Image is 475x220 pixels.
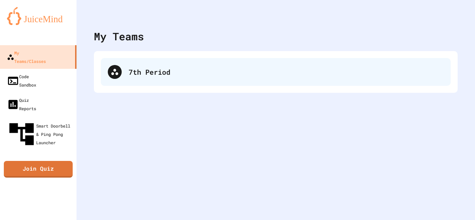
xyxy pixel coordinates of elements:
div: Code Sandbox [7,72,36,89]
div: Quiz Reports [7,96,36,113]
a: Join Quiz [4,161,73,178]
div: Smart Doorbell & Ping Pong Launcher [7,120,74,149]
div: My Teams/Classes [7,49,46,65]
img: logo-orange.svg [7,7,70,25]
div: My Teams [94,28,144,44]
div: 7th Period [101,58,451,86]
div: 7th Period [129,67,444,77]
